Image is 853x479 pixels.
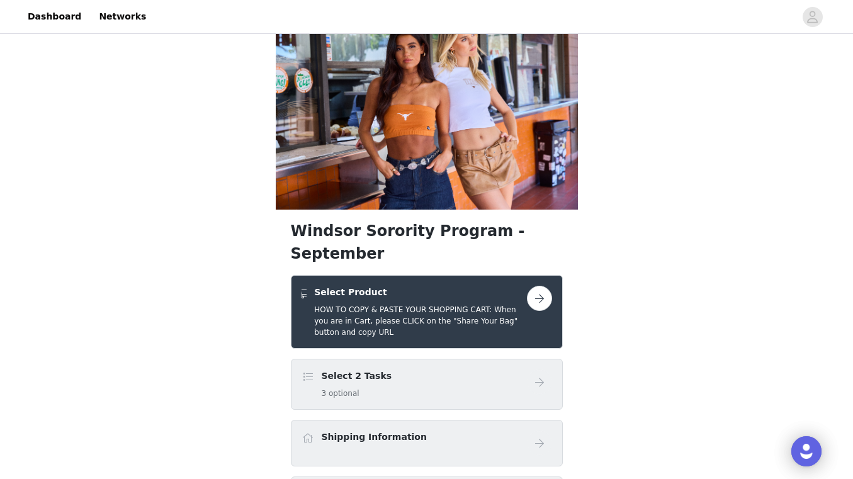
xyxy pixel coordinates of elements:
div: Select Product [291,275,563,349]
div: Open Intercom Messenger [791,436,822,466]
div: Shipping Information [291,420,563,466]
div: avatar [806,7,818,27]
h5: 3 optional [322,388,392,399]
h1: Windsor Sorority Program - September [291,220,563,265]
h4: Select 2 Tasks [322,369,392,383]
img: campaign image [276,8,578,210]
a: Dashboard [20,3,89,31]
h4: Shipping Information [322,431,427,444]
div: Select 2 Tasks [291,359,563,410]
h4: Select Product [314,286,526,299]
h5: HOW TO COPY & PASTE YOUR SHOPPING CART: When you are in Cart, please CLICK on the "Share Your Bag... [314,304,526,338]
a: Networks [91,3,154,31]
